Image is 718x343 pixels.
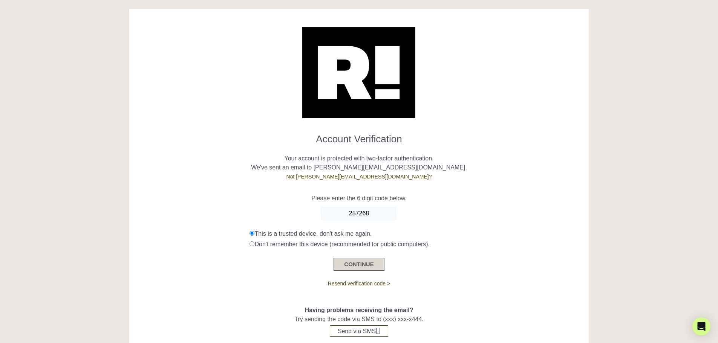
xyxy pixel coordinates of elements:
[286,174,432,180] a: Not [PERSON_NAME][EMAIL_ADDRESS][DOMAIN_NAME]?
[692,317,710,335] div: Open Intercom Messenger
[135,127,583,145] h1: Account Verification
[328,280,390,287] a: Resend verification code >
[250,229,583,238] div: This is a trusted device, don't ask me again.
[330,325,388,337] button: Send via SMS
[135,288,583,337] div: Try sending the code via SMS to (xxx) xxx-x444.
[305,307,413,313] span: Having problems receiving the email?
[135,194,583,203] p: Please enter the 6 digit code below.
[334,258,384,271] button: CONTINUE
[135,145,583,181] p: Your account is protected with two-factor authentication. We've sent an email to [PERSON_NAME][EM...
[321,207,397,220] input: Enter Code
[250,240,583,249] div: Don't remember this device (recommended for public computers).
[302,27,415,118] img: Retention.com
